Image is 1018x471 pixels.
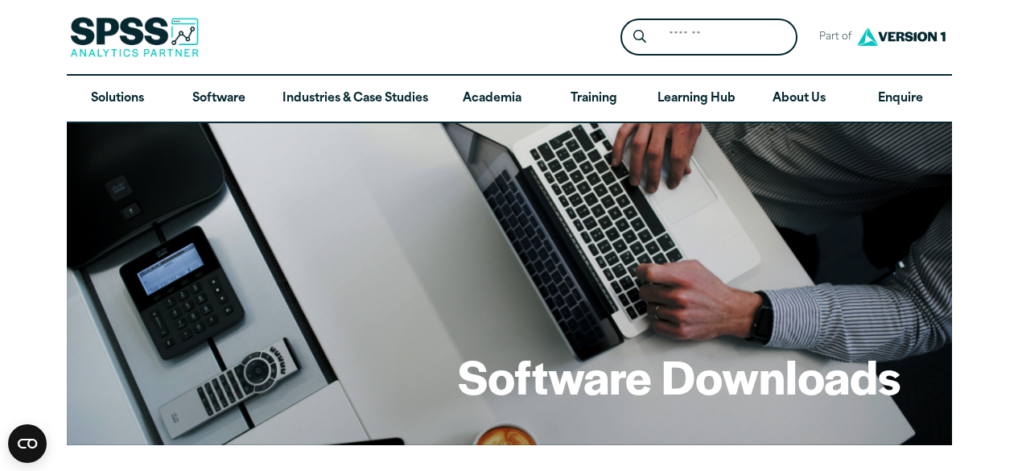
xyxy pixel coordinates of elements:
button: Search magnifying glass icon [624,23,654,52]
a: Learning Hub [645,76,748,122]
a: Solutions [67,76,168,122]
a: Enquire [850,76,951,122]
a: Software [168,76,270,122]
a: Training [542,76,644,122]
img: Version1 Logo [853,22,950,52]
nav: Desktop version of site main menu [67,76,952,122]
h1: Software Downloads [458,345,901,407]
button: Open CMP widget [8,424,47,463]
form: Site Header Search Form [620,19,798,56]
a: Industries & Case Studies [270,76,441,122]
a: Academia [441,76,542,122]
img: SPSS Analytics Partner [70,17,199,57]
svg: Search magnifying glass icon [633,30,646,43]
span: Part of [810,26,853,49]
a: About Us [748,76,850,122]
